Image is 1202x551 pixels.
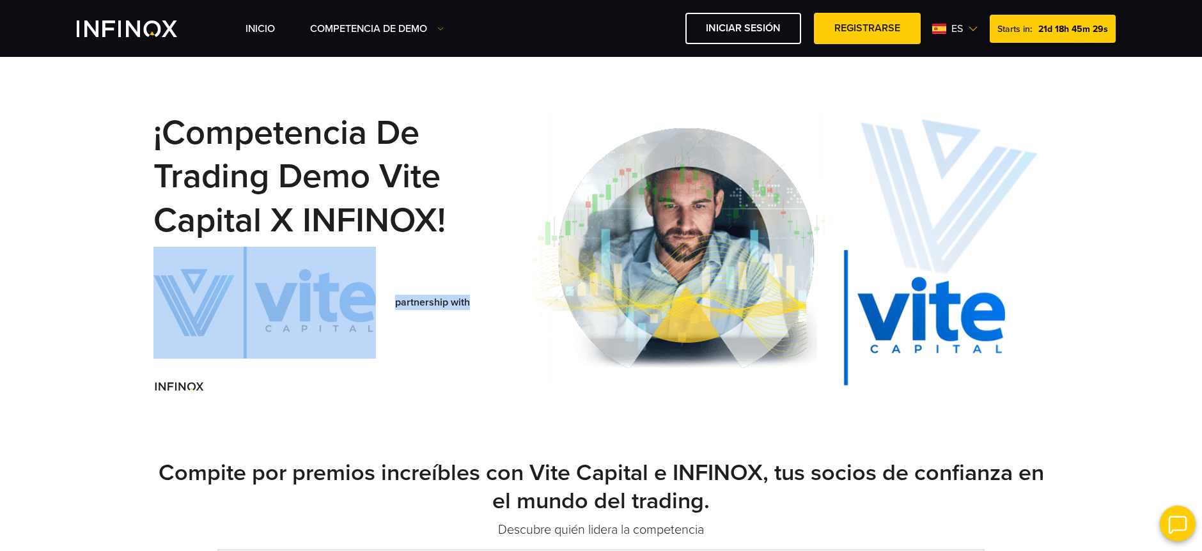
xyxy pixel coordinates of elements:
span: 21d 18h 45m 29s [1038,24,1108,35]
span: es [946,21,968,36]
a: INICIO [246,21,275,36]
a: INFINOX Vite [77,20,207,37]
a: Iniciar sesión [685,13,801,44]
img: open convrs live chat [1160,506,1196,541]
small: ¡Competencia de Trading Demo Vite Capital x INFINOX! [153,112,446,241]
a: Registrarse [814,13,921,44]
p: Descubre quién lidera la competencia [153,521,1049,539]
img: Dropdown [437,26,444,32]
span: Starts in: [997,24,1032,35]
a: Competencia de Demo [310,21,444,36]
strong: Compite por premios increíbles con Vite Capital e INFINOX, tus socios de confianza en el mundo de... [159,459,1044,515]
span: partnership with [395,295,470,310]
